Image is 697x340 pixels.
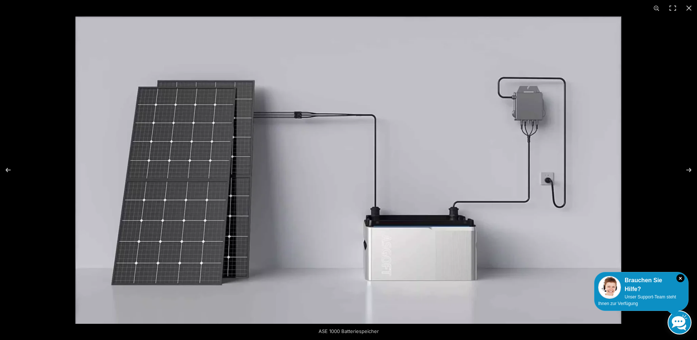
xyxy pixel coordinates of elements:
[676,274,685,282] i: Schließen
[598,276,621,299] img: Customer service
[272,324,426,339] div: ASE 1000 Batteriespeicher
[75,16,621,324] img: ASE 1000 Batteriespeicher
[598,276,685,294] div: Brauchen Sie Hilfe?
[598,294,676,306] span: Unser Support-Team steht Ihnen zur Verfügung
